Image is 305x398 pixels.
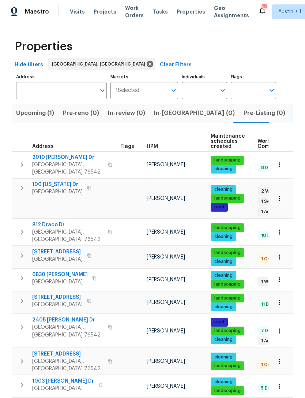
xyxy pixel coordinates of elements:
[211,134,245,149] span: Maintenance schedules created
[261,4,267,12] div: 34
[157,58,195,72] button: Clear Filters
[16,108,54,118] span: Upcoming (1)
[211,363,244,369] span: landscaping
[32,221,103,228] span: 812 Draco Dr
[32,228,103,243] span: [GEOGRAPHIC_DATA], [GEOGRAPHIC_DATA] 76542
[32,256,83,263] span: [GEOGRAPHIC_DATA]
[258,338,289,344] span: 1 Accepted
[147,277,185,282] span: [PERSON_NAME]
[32,161,103,176] span: [GEOGRAPHIC_DATA], [GEOGRAPHIC_DATA] 76542
[116,88,139,94] span: 1 Selected
[257,139,304,149] span: Work Order Completion
[258,188,276,194] span: 2 WIP
[258,165,279,171] span: 8 Done
[32,294,83,301] span: [STREET_ADDRESS]
[244,108,285,118] span: Pre-Listing (0)
[52,60,148,68] span: [GEOGRAPHIC_DATA], [GEOGRAPHIC_DATA]
[32,385,94,392] span: [GEOGRAPHIC_DATA]
[231,75,276,79] label: Flags
[32,144,54,149] span: Address
[258,256,274,262] span: 1 QC
[48,58,155,70] div: [GEOGRAPHIC_DATA], [GEOGRAPHIC_DATA]
[169,85,179,96] button: Open
[258,209,289,215] span: 1 Accepted
[211,234,236,240] span: cleaning
[258,279,275,285] span: 1 WIP
[154,108,235,118] span: In-[GEOGRAPHIC_DATA] (0)
[32,154,103,161] span: 2010 [PERSON_NAME] Dr
[258,198,278,205] span: 1 Sent
[147,162,185,167] span: [PERSON_NAME]
[258,362,274,368] span: 1 QC
[70,8,85,15] span: Visits
[182,75,227,79] label: Individuals
[32,248,83,256] span: [STREET_ADDRESS]
[211,295,244,301] span: landscaping
[147,196,185,201] span: [PERSON_NAME]
[94,8,116,15] span: Projects
[108,108,145,118] span: In-review (0)
[258,385,279,391] span: 5 Done
[32,278,88,286] span: [GEOGRAPHIC_DATA]
[120,144,134,149] span: Flags
[15,43,72,50] span: Properties
[32,301,83,308] span: [GEOGRAPHIC_DATA]
[147,328,185,334] span: [PERSON_NAME]
[211,186,236,193] span: cleaning
[211,319,227,325] span: pool
[147,254,185,260] span: [PERSON_NAME]
[32,324,103,338] span: [GEOGRAPHIC_DATA], [GEOGRAPHIC_DATA] 76542
[32,316,103,324] span: 2405 [PERSON_NAME] Dr
[211,354,236,360] span: cleaning
[211,336,236,343] span: cleaning
[258,328,279,334] span: 7 Done
[32,181,83,188] span: 100 [US_STATE] Dr
[32,188,83,196] span: [GEOGRAPHIC_DATA]
[211,225,244,231] span: landscaping
[152,9,168,14] span: Tasks
[211,304,236,310] span: cleaning
[211,379,236,385] span: cleaning
[211,281,244,287] span: landscaping
[211,328,244,334] span: landscaping
[211,250,244,256] span: landscaping
[177,8,205,15] span: Properties
[16,75,107,79] label: Address
[211,388,244,394] span: landscaping
[15,60,43,70] span: Hide filters
[63,108,99,118] span: Pre-reno (0)
[97,85,108,96] button: Open
[214,4,249,19] span: Geo Assignments
[211,258,236,265] span: cleaning
[258,301,280,308] span: 11 Done
[267,85,277,96] button: Open
[125,4,144,19] span: Work Orders
[147,384,185,389] span: [PERSON_NAME]
[32,377,94,385] span: 1003 [PERSON_NAME] Dr
[218,85,228,96] button: Open
[278,8,301,15] span: Austin + 1
[258,233,282,239] span: 10 Done
[32,358,103,372] span: [GEOGRAPHIC_DATA], [GEOGRAPHIC_DATA] 76542
[147,359,185,364] span: [PERSON_NAME]
[211,166,236,172] span: cleaning
[147,144,158,149] span: HPM
[160,60,192,70] span: Clear Filters
[147,300,185,305] span: [PERSON_NAME]
[211,272,236,279] span: cleaning
[211,204,227,210] span: pool
[12,58,46,72] button: Hide filters
[211,157,244,163] span: landscaping
[110,75,178,79] label: Markets
[32,271,88,278] span: 6830 [PERSON_NAME]
[211,195,244,201] span: landscaping
[147,230,185,235] span: [PERSON_NAME]
[32,350,103,358] span: [STREET_ADDRESS]
[25,8,49,15] span: Maestro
